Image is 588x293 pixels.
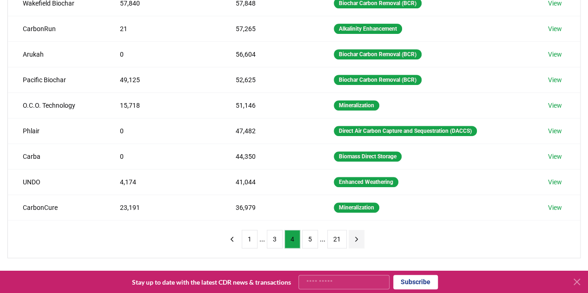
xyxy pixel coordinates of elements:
a: View [548,50,562,59]
td: 52,625 [220,67,318,92]
td: 0 [105,143,221,169]
td: 23,191 [105,195,221,220]
td: 41,044 [220,169,318,195]
td: 56,604 [220,41,318,67]
li: ... [259,234,265,245]
td: 51,146 [220,92,318,118]
td: CarbonCure [8,195,105,220]
div: Biochar Carbon Removal (BCR) [334,49,422,59]
td: 4,174 [105,169,221,195]
td: 47,482 [220,118,318,143]
button: 21 [327,230,347,248]
button: previous page [224,230,240,248]
div: Mineralization [334,100,379,111]
a: View [548,152,562,161]
td: Phlair [8,118,105,143]
td: 0 [105,118,221,143]
td: 57,265 [220,16,318,41]
div: Biochar Carbon Removal (BCR) [334,75,422,85]
td: 15,718 [105,92,221,118]
button: 1 [242,230,258,248]
a: View [548,126,562,136]
button: 4 [284,230,300,248]
td: Pacific Biochar [8,67,105,92]
a: View [548,177,562,187]
a: View [548,24,562,33]
button: next page [349,230,364,248]
button: 5 [302,230,318,248]
td: 44,350 [220,143,318,169]
div: Mineralization [334,202,379,213]
td: 0 [105,41,221,67]
td: UNDO [8,169,105,195]
a: View [548,75,562,85]
a: View [548,203,562,212]
td: 21 [105,16,221,41]
td: Carba [8,143,105,169]
div: Enhanced Weathering [334,177,398,187]
a: View [548,101,562,110]
td: O.C.O. Technology [8,92,105,118]
div: Direct Air Carbon Capture and Sequestration (DACCS) [334,126,477,136]
li: ... [320,234,325,245]
div: Alkalinity Enhancement [334,24,402,34]
td: 36,979 [220,195,318,220]
td: Arukah [8,41,105,67]
td: CarbonRun [8,16,105,41]
td: 49,125 [105,67,221,92]
button: 3 [267,230,283,248]
div: Biomass Direct Storage [334,151,402,162]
